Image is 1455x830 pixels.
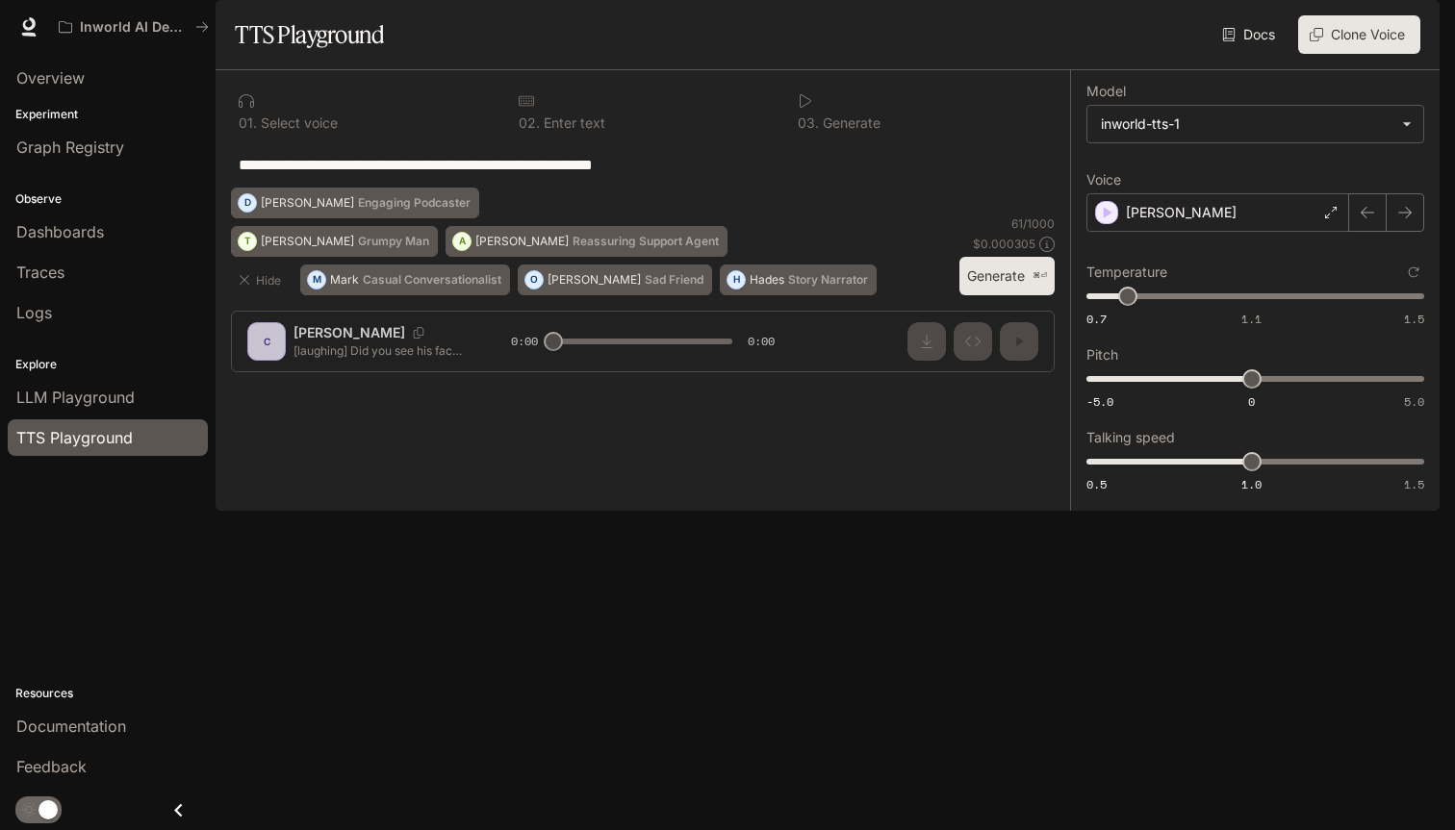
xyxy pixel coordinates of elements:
[525,264,543,295] div: O
[1403,262,1424,283] button: Reset to default
[1404,311,1424,327] span: 1.5
[573,236,719,247] p: Reassuring Support Agent
[1086,311,1107,327] span: 0.7
[308,264,325,295] div: M
[358,197,471,209] p: Engaging Podcaster
[1241,476,1262,492] span: 1.0
[519,116,540,130] p: 0 2 .
[1298,15,1420,54] button: Clone Voice
[1404,476,1424,492] span: 1.5
[1086,393,1113,410] span: -5.0
[645,274,703,286] p: Sad Friend
[720,264,877,295] button: HHadesStory Narrator
[1126,203,1237,222] p: [PERSON_NAME]
[239,188,256,218] div: D
[1087,106,1423,142] div: inworld-tts-1
[1248,393,1255,410] span: 0
[231,264,293,295] button: Hide
[1086,348,1118,362] p: Pitch
[727,264,745,295] div: H
[475,236,569,247] p: [PERSON_NAME]
[518,264,712,295] button: O[PERSON_NAME]Sad Friend
[1404,393,1424,410] span: 5.0
[1086,265,1167,279] p: Temperature
[261,197,354,209] p: [PERSON_NAME]
[300,264,510,295] button: MMarkCasual Conversationalist
[446,226,727,257] button: A[PERSON_NAME]Reassuring Support Agent
[453,226,471,257] div: A
[819,116,881,130] p: Generate
[239,116,257,130] p: 0 1 .
[358,236,429,247] p: Grumpy Man
[1086,476,1107,492] span: 0.5
[50,8,217,46] button: All workspaces
[80,19,188,36] p: Inworld AI Demos
[363,274,501,286] p: Casual Conversationalist
[750,274,784,286] p: Hades
[1086,173,1121,187] p: Voice
[257,116,338,130] p: Select voice
[1033,270,1047,282] p: ⌘⏎
[330,274,359,286] p: Mark
[1086,85,1126,98] p: Model
[548,274,641,286] p: [PERSON_NAME]
[1101,114,1392,134] div: inworld-tts-1
[798,116,819,130] p: 0 3 .
[540,116,605,130] p: Enter text
[231,188,479,218] button: D[PERSON_NAME]Engaging Podcaster
[959,257,1055,296] button: Generate⌘⏎
[1218,15,1283,54] a: Docs
[231,226,438,257] button: T[PERSON_NAME]Grumpy Man
[239,226,256,257] div: T
[1086,431,1175,444] p: Talking speed
[1011,215,1055,232] p: 61 / 1000
[1241,311,1262,327] span: 1.1
[261,236,354,247] p: [PERSON_NAME]
[235,15,384,54] h1: TTS Playground
[788,274,868,286] p: Story Narrator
